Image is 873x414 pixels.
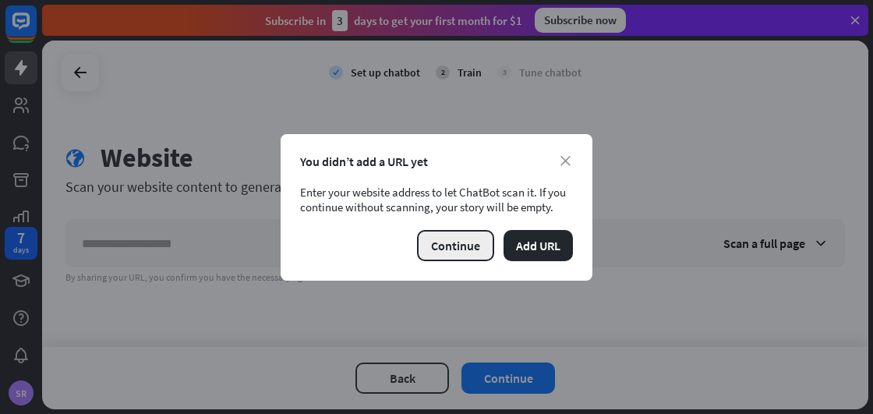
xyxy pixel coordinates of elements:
button: Open LiveChat chat widget [12,6,59,53]
div: Enter your website address to let ChatBot scan it. If you continue without scanning, your story w... [300,185,573,214]
i: close [560,156,571,166]
button: Continue [417,230,494,261]
button: Add URL [504,230,573,261]
div: You didn’t add a URL yet [300,154,573,169]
